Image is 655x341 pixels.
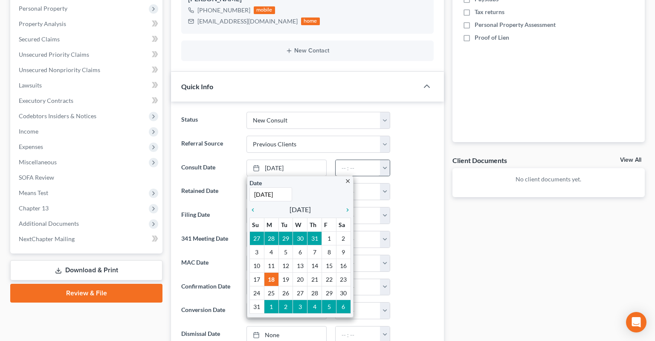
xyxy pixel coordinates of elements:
[177,207,242,224] label: Filing Date
[278,232,293,245] td: 29
[197,17,298,26] div: [EMAIL_ADDRESS][DOMAIN_NAME]
[459,175,638,184] p: No client documents yet.
[19,220,79,227] span: Additional Documents
[278,300,293,314] td: 2
[19,174,54,181] span: SOFA Review
[247,160,326,176] a: [DATE]
[177,136,242,153] label: Referral Source
[336,286,351,300] td: 30
[626,312,646,332] div: Open Intercom Messenger
[293,245,307,259] td: 6
[336,259,351,273] td: 16
[188,47,427,54] button: New Contact
[264,245,278,259] td: 4
[12,47,162,62] a: Unsecured Priority Claims
[336,245,351,259] td: 9
[293,218,307,232] th: W
[19,5,67,12] span: Personal Property
[10,284,162,303] a: Review & File
[322,286,336,300] td: 29
[336,184,380,200] input: -- : --
[278,273,293,286] td: 19
[307,273,322,286] td: 21
[19,235,75,242] span: NextChapter Mailing
[249,259,264,273] td: 10
[19,20,66,27] span: Property Analysis
[19,82,42,89] span: Lawsuits
[293,286,307,300] td: 27
[307,259,322,273] td: 14
[278,218,293,232] th: Tu
[278,245,293,259] td: 5
[19,51,89,58] span: Unsecured Priority Claims
[307,300,322,314] td: 4
[19,128,38,135] span: Income
[19,204,49,212] span: Chapter 13
[264,232,278,245] td: 28
[249,187,292,201] input: 1/1/2013
[322,273,336,286] td: 22
[249,286,264,300] td: 24
[293,259,307,273] td: 13
[177,255,242,272] label: MAC Date
[249,300,264,314] td: 31
[336,255,380,271] input: -- : --
[278,259,293,273] td: 12
[249,207,261,213] i: chevron_left
[336,300,351,314] td: 6
[12,93,162,108] a: Executory Contracts
[322,232,336,245] td: 1
[177,302,242,319] label: Conversion Date
[336,231,380,248] input: -- : --
[336,273,351,286] td: 23
[177,112,242,129] label: Status
[264,286,278,300] td: 25
[307,232,322,245] td: 31
[12,62,162,78] a: Unsecured Nonpriority Claims
[177,279,242,296] label: Confirmation Date
[19,189,48,196] span: Means Test
[249,273,264,286] td: 17
[12,16,162,32] a: Property Analysis
[12,231,162,247] a: NextChapter Mailing
[181,82,213,90] span: Quick Info
[177,183,242,200] label: Retained Date
[254,6,275,14] div: mobile
[336,303,380,319] input: -- : --
[197,6,250,15] div: [PHONE_NUMBER]
[19,97,73,104] span: Executory Contracts
[177,231,242,248] label: 341 Meeting Date
[249,204,261,215] a: chevron_left
[264,218,278,232] th: M
[249,245,264,259] td: 3
[345,178,351,184] i: close
[620,157,641,163] a: View All
[12,170,162,185] a: SOFA Review
[264,273,278,286] td: 18
[475,33,509,42] span: Proof of Lien
[177,160,242,177] label: Consult Date
[452,156,507,165] div: Client Documents
[290,204,311,215] span: [DATE]
[336,279,380,295] input: -- : --
[336,218,351,232] th: Sa
[249,218,264,232] th: Su
[293,273,307,286] td: 20
[340,204,351,215] a: chevron_right
[475,8,504,16] span: Tax returns
[301,17,320,25] div: home
[336,232,351,245] td: 2
[19,112,96,119] span: Codebtors Insiders & Notices
[249,178,262,187] label: Date
[19,143,43,150] span: Expenses
[345,176,351,186] a: close
[293,232,307,245] td: 30
[336,160,380,176] input: -- : --
[249,232,264,245] td: 27
[307,218,322,232] th: Th
[475,20,556,29] span: Personal Property Assessment
[293,300,307,314] td: 3
[322,245,336,259] td: 8
[264,300,278,314] td: 1
[10,260,162,280] a: Download & Print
